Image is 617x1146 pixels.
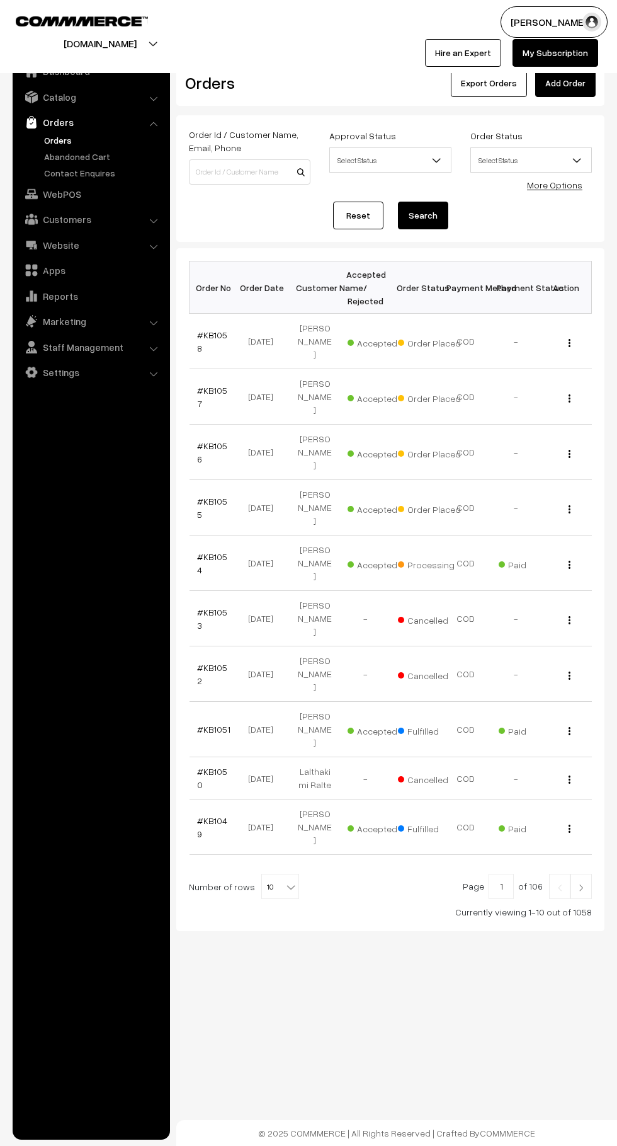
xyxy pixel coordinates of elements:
[575,884,587,891] img: Right
[239,702,290,757] td: [DATE]
[390,261,441,314] th: Order Status
[239,314,290,369] td: [DATE]
[398,819,461,835] span: Fulfilled
[16,310,166,333] a: Marketing
[41,134,166,147] a: Orders
[20,28,181,59] button: [DOMAIN_NAME]
[330,149,450,171] span: Select Status
[480,1128,535,1138] a: COMMMERCE
[491,757,541,799] td: -
[463,881,484,891] span: Page
[290,261,340,314] th: Customer Name
[16,183,166,205] a: WebPOS
[518,881,543,891] span: of 106
[340,646,390,702] td: -
[197,724,230,735] a: #KB1051
[569,825,570,833] img: Menu
[569,727,570,735] img: Menu
[491,425,541,480] td: -
[398,500,461,516] span: Order Placed
[398,555,461,571] span: Processing
[569,450,570,458] img: Menu
[261,874,299,899] span: 10
[569,776,570,784] img: Menu
[441,536,491,591] td: COD
[491,369,541,425] td: -
[197,766,227,790] a: #KB1050
[16,259,166,282] a: Apps
[16,361,166,384] a: Settings
[569,561,570,569] img: Menu
[541,261,592,314] th: Action
[197,440,227,464] a: #KB1056
[189,128,310,154] label: Order Id / Customer Name, Email, Phone
[441,369,491,425] td: COD
[333,202,383,229] a: Reset
[398,389,461,405] span: Order Placed
[348,721,410,738] span: Accepted
[340,261,390,314] th: Accepted / Rejected
[329,147,451,173] span: Select Status
[41,150,166,163] a: Abandoned Cart
[348,500,410,516] span: Accepted
[197,662,227,686] a: #KB1052
[16,16,148,26] img: COMMMERCE
[491,314,541,369] td: -
[348,819,410,835] span: Accepted
[441,480,491,536] td: COD
[239,799,290,855] td: [DATE]
[441,757,491,799] td: COD
[262,874,298,900] span: 10
[290,646,340,702] td: [PERSON_NAME]
[512,39,598,67] a: My Subscription
[499,819,562,835] span: Paid
[471,149,591,171] span: Select Status
[290,425,340,480] td: [PERSON_NAME]
[197,551,227,575] a: #KB1054
[197,385,227,409] a: #KB1057
[470,129,523,142] label: Order Status
[441,425,491,480] td: COD
[239,369,290,425] td: [DATE]
[398,721,461,738] span: Fulfilled
[239,757,290,799] td: [DATE]
[491,646,541,702] td: -
[239,536,290,591] td: [DATE]
[176,1120,617,1146] footer: © 2025 COMMMERCE | All Rights Reserved | Crafted By
[41,166,166,180] a: Contact Enquires
[16,86,166,108] a: Catalog
[185,73,309,93] h2: Orders
[441,261,491,314] th: Payment Method
[501,6,608,38] button: [PERSON_NAME]…
[197,496,227,520] a: #KB1055
[189,880,255,893] span: Number of rows
[499,555,562,571] span: Paid
[340,757,390,799] td: -
[451,69,527,97] button: Export Orders
[398,333,461,350] span: Order Placed
[441,799,491,855] td: COD
[425,39,501,67] a: Hire an Expert
[239,646,290,702] td: [DATE]
[582,13,601,32] img: user
[239,261,290,314] th: Order Date
[189,905,592,919] div: Currently viewing 1-10 out of 1058
[527,180,582,190] a: More Options
[290,757,340,799] td: Lalthakimi Ralte
[441,314,491,369] td: COD
[16,13,126,28] a: COMMMERCE
[190,261,240,314] th: Order No
[441,591,491,646] td: COD
[16,336,166,358] a: Staff Management
[441,646,491,702] td: COD
[290,536,340,591] td: [PERSON_NAME]
[569,394,570,403] img: Menu
[348,333,410,350] span: Accepted
[197,815,227,839] a: #KB1049
[290,480,340,536] td: [PERSON_NAME]
[329,129,396,142] label: Approval Status
[16,111,166,134] a: Orders
[348,555,410,571] span: Accepted
[290,591,340,646] td: [PERSON_NAME]
[239,480,290,536] td: [DATE]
